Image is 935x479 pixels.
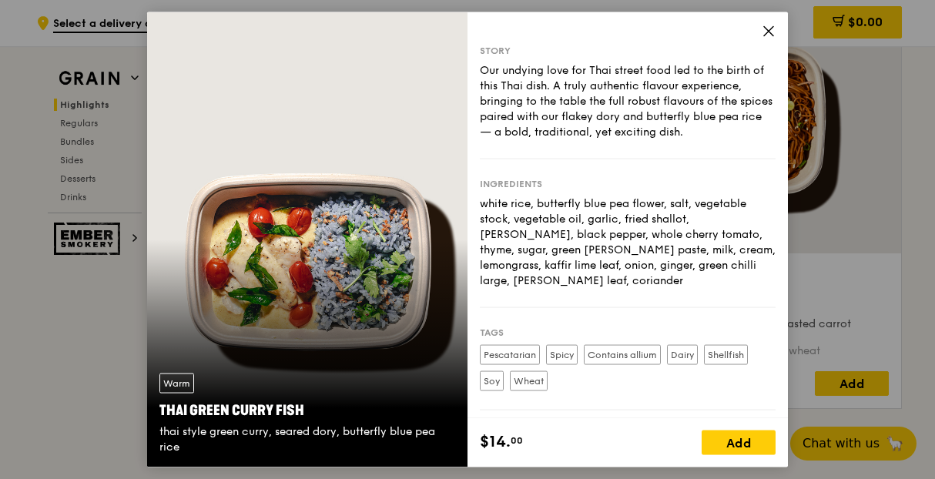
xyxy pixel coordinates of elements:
[480,196,776,289] div: white rice, butterfly blue pea flower, salt, vegetable stock, vegetable oil, garlic, fried shallo...
[584,345,661,365] label: Contains allium
[480,63,776,140] div: Our undying love for Thai street food led to the birth of this Thai dish. A truly authentic flavo...
[546,345,578,365] label: Spicy
[159,424,455,454] div: thai style green curry, seared dory, butterfly blue pea rice
[480,371,504,391] label: Soy
[702,430,776,454] div: Add
[480,430,511,453] span: $14.
[159,399,455,420] div: Thai Green Curry Fish
[667,345,698,365] label: Dairy
[704,345,748,365] label: Shellfish
[159,373,194,393] div: Warm
[510,371,548,391] label: Wheat
[480,327,776,339] div: Tags
[480,178,776,190] div: Ingredients
[480,345,540,365] label: Pescatarian
[511,434,523,446] span: 00
[480,45,776,57] div: Story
